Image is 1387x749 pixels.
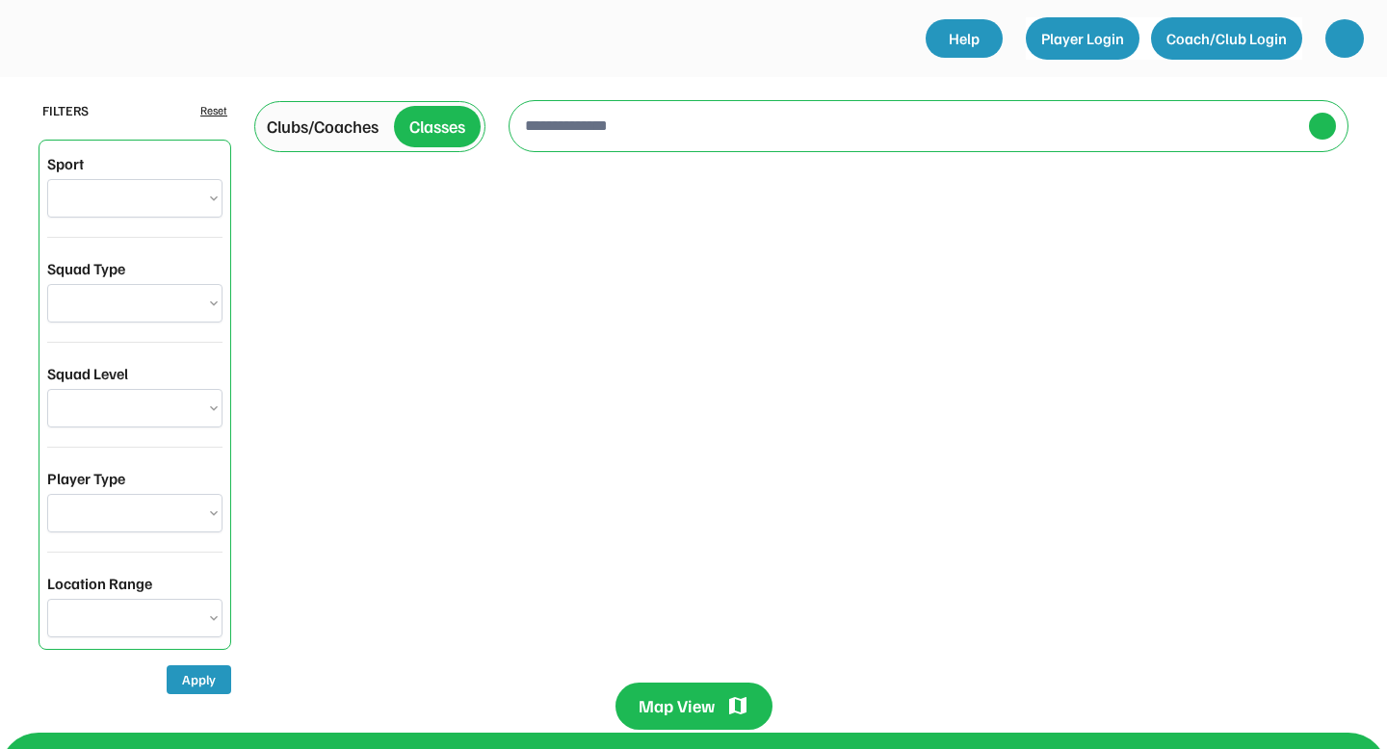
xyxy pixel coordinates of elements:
img: yH5BAEAAAAALAAAAAABAAEAAAIBRAA7 [1315,118,1330,134]
div: Reset [200,102,227,119]
img: yH5BAEAAAAALAAAAAABAAEAAAIBRAA7 [1335,29,1354,48]
a: Help [926,19,1003,58]
div: Classes [409,114,465,140]
button: Player Login [1026,17,1139,60]
div: Sport [47,152,84,175]
div: Player Type [47,467,125,490]
div: Squad Type [47,257,125,280]
button: Apply [167,665,231,694]
button: Coach/Club Login [1151,17,1302,60]
div: FILTERS [42,100,89,120]
div: Map View [639,694,715,718]
div: Clubs/Coaches [267,114,379,140]
img: yH5BAEAAAAALAAAAAABAAEAAAIBRAA7 [27,19,220,56]
div: Location Range [47,572,152,595]
div: Squad Level [47,362,128,385]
